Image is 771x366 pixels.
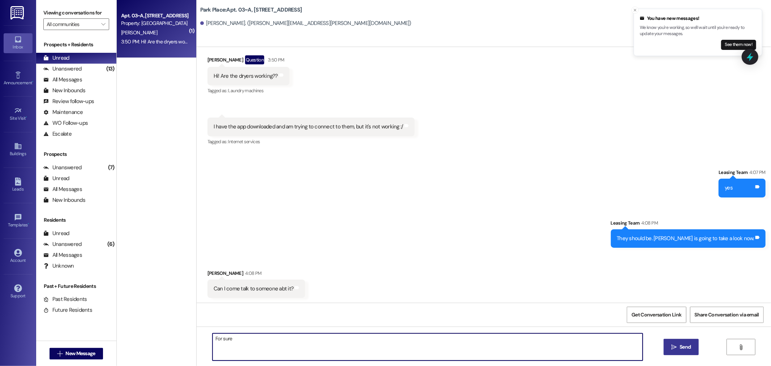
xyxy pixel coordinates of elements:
[50,348,103,359] button: New Message
[57,351,63,357] i: 
[43,7,109,18] label: Viewing conversations for
[43,87,85,94] div: New Inbounds
[43,306,92,314] div: Future Residents
[243,269,261,277] div: 4:08 PM
[10,6,25,20] img: ResiDesk Logo
[4,247,33,266] a: Account
[47,18,98,30] input: All communities
[748,169,766,176] div: 4:07 PM
[43,230,69,237] div: Unread
[627,307,686,323] button: Get Conversation Link
[725,184,733,192] div: yes
[43,251,82,259] div: All Messages
[121,38,199,45] div: 3:50 PM: Hi! Are the dryers working??
[106,239,116,250] div: (6)
[43,119,88,127] div: WO Follow-ups
[640,219,658,227] div: 4:08 PM
[43,76,82,84] div: All Messages
[43,164,82,171] div: Unanswered
[207,55,290,67] div: [PERSON_NAME]
[104,63,116,75] div: (13)
[101,21,105,27] i: 
[245,55,264,64] div: Question
[43,98,94,105] div: Review follow-ups
[36,282,116,290] div: Past + Future Residents
[680,343,691,351] span: Send
[207,85,290,96] div: Tagged as:
[631,311,681,319] span: Get Conversation Link
[228,139,260,145] span: Internet services
[631,7,639,14] button: Close toast
[43,241,82,248] div: Unanswered
[640,15,756,22] div: You have new messages!
[228,88,264,94] span: Laundry machines
[695,311,759,319] span: Share Conversation via email
[26,115,27,120] span: •
[266,56,284,64] div: 3:50 PM
[4,105,33,124] a: Site Visit •
[28,221,29,226] span: •
[4,282,33,302] a: Support
[65,350,95,357] span: New Message
[664,339,699,355] button: Send
[213,333,643,361] textarea: For sure
[43,262,74,270] div: Unknown
[214,123,403,131] div: I have the app downloaded and am trying to connect to them, but it's not working :/
[4,140,33,159] a: Buildings
[617,235,754,242] div: They should be. [PERSON_NAME] is going to take a look now.
[200,6,302,14] b: Park Place: Apt. 03~A, [STREET_ADDRESS]
[43,54,69,62] div: Unread
[207,136,415,147] div: Tagged as:
[43,108,83,116] div: Maintenance
[43,175,69,182] div: Unread
[200,20,411,27] div: [PERSON_NAME]. ([PERSON_NAME][EMAIL_ADDRESS][PERSON_NAME][DOMAIN_NAME])
[611,219,766,229] div: Leasing Team
[106,162,116,173] div: (7)
[214,72,278,80] div: Hi! Are the dryers working??
[36,150,116,158] div: Prospects
[43,196,85,204] div: New Inbounds
[214,285,294,293] div: Can I come talk to someone abt it?
[43,295,87,303] div: Past Residents
[671,344,677,350] i: 
[43,65,82,73] div: Unanswered
[36,216,116,224] div: Residents
[207,269,305,280] div: [PERSON_NAME]
[738,344,744,350] i: 
[32,79,33,84] span: •
[640,25,756,37] p: We know you're working, so we'll wait until you're ready to update your messages.
[719,169,766,179] div: Leasing Team
[721,40,756,50] button: See them now!
[4,33,33,53] a: Inbox
[36,41,116,48] div: Prospects + Residents
[121,12,188,20] div: Apt. 03~A, [STREET_ADDRESS]
[690,307,764,323] button: Share Conversation via email
[4,211,33,231] a: Templates •
[43,130,72,138] div: Escalate
[4,175,33,195] a: Leads
[121,29,157,36] span: [PERSON_NAME]
[121,20,188,27] div: Property: [GEOGRAPHIC_DATA]
[43,186,82,193] div: All Messages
